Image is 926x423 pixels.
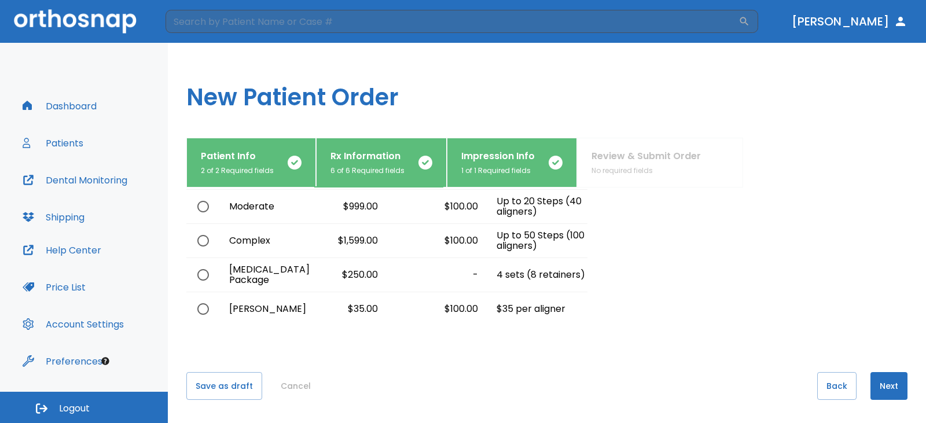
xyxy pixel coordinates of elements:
button: Preferences [16,347,109,375]
p: 6 of 6 Required fields [330,165,405,176]
img: Orthosnap [14,9,137,33]
div: Up to 20 Steps (40 aligners) [487,190,587,223]
div: $250.00 [286,258,387,292]
div: $1,599.00 [286,224,387,258]
button: [PERSON_NAME] [787,11,912,32]
button: Next [870,372,907,400]
p: Patient Info [201,149,274,163]
div: 4 sets (8 retainers) [487,258,587,292]
button: Dental Monitoring [16,166,134,194]
input: Search by Patient Name or Case # [166,10,738,33]
button: Save as draft [186,372,262,400]
div: [MEDICAL_DATA] Package [220,258,287,292]
div: Complex [220,224,287,258]
div: $35.00 [286,292,387,326]
div: $100.00 [387,224,487,258]
button: Shipping [16,203,91,231]
p: 2 of 2 Required fields [201,165,274,176]
div: $100.00 [387,292,487,326]
h1: New Patient Order [168,43,926,138]
span: Logout [59,402,90,415]
button: Account Settings [16,310,131,338]
p: Impression Info [461,149,535,163]
p: 1 of 1 Required fields [461,165,535,176]
div: $100.00 [387,190,487,223]
div: $999.00 [286,190,387,223]
button: Cancel [276,372,315,400]
div: Tooltip anchor [100,356,111,366]
div: - [387,258,487,292]
div: $35 per aligner [487,292,587,326]
button: Price List [16,273,93,301]
div: Up to 50 Steps (100 aligners) [487,224,587,258]
p: Rx Information [330,149,405,163]
button: Help Center [16,236,108,264]
button: Dashboard [16,92,104,120]
div: [PERSON_NAME] [220,292,287,326]
button: Patients [16,129,90,157]
button: Back [817,372,857,400]
div: Moderate [220,190,287,223]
